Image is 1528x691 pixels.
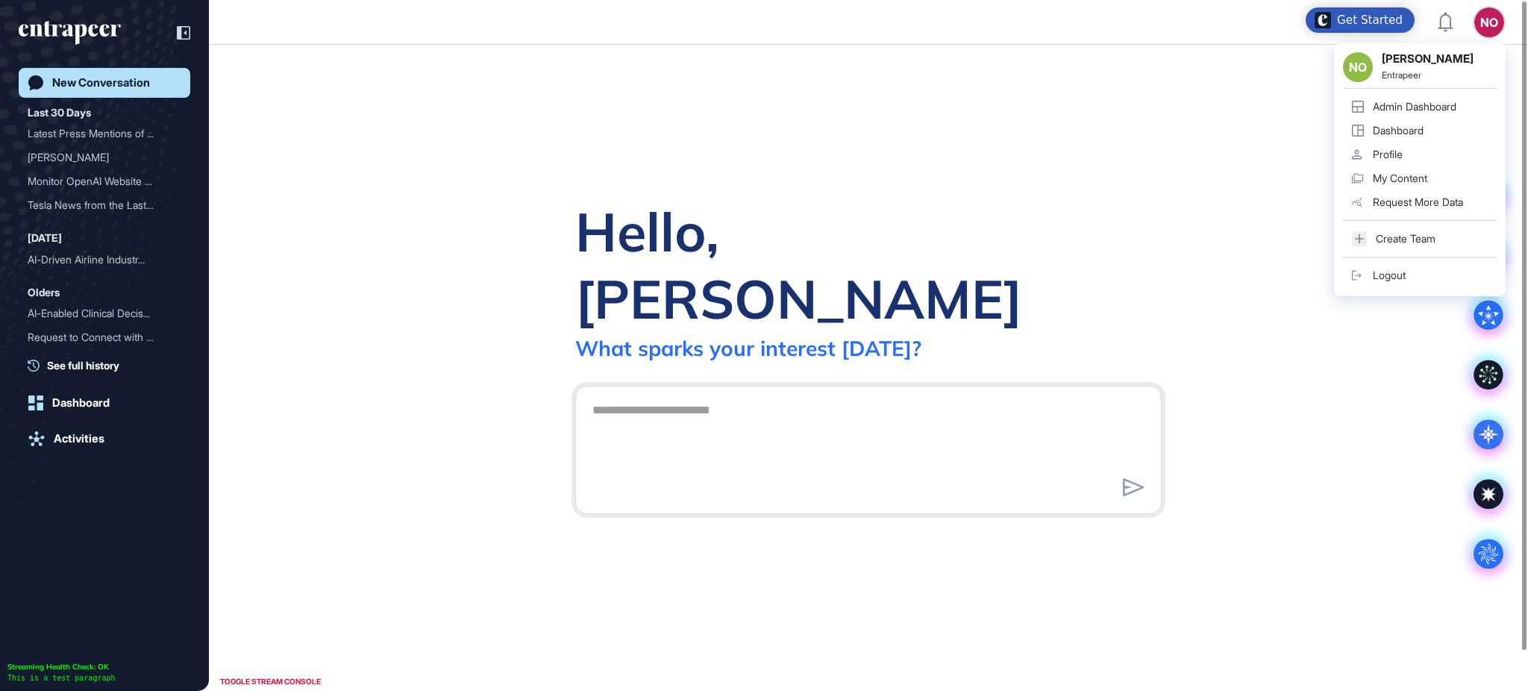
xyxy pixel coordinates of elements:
[19,68,190,98] a: New Conversation
[19,388,190,418] a: Dashboard
[216,672,325,691] div: TOGGLE STREAM CONSOLE
[28,325,169,349] div: Request to Connect with C...
[28,169,181,193] div: Monitor OpenAI Website Activity
[28,325,181,349] div: Request to Connect with Curie
[52,396,110,410] div: Dashboard
[28,229,62,247] div: [DATE]
[1337,13,1403,28] div: Get Started
[28,122,169,146] div: Latest Press Mentions of ...
[1474,7,1504,37] button: NO
[575,198,1162,332] div: Hello, [PERSON_NAME]
[28,284,60,301] div: Olders
[1306,7,1415,33] div: Open Get Started checklist
[28,122,181,146] div: Latest Press Mentions of OpenAI
[28,146,181,169] div: Reese
[28,146,169,169] div: [PERSON_NAME]
[28,301,181,325] div: AI-Enabled Clinical Decision Support Software for Infectious Disease Screening and AMR Program
[19,424,190,454] a: Activities
[28,193,169,217] div: Tesla News from the Last ...
[19,21,121,45] div: entrapeer-logo
[28,357,190,373] a: See full history
[28,104,91,122] div: Last 30 Days
[28,248,181,272] div: AI-Driven Airline Industry Updates
[28,169,169,193] div: Monitor OpenAI Website Ac...
[28,248,169,272] div: AI-Driven Airline Industr...
[28,301,169,325] div: AI-Enabled Clinical Decis...
[575,335,921,361] div: What sparks your interest [DATE]?
[28,193,181,217] div: Tesla News from the Last Two Weeks
[54,432,104,445] div: Activities
[47,357,119,373] span: See full history
[1315,12,1331,28] img: launcher-image-alternative-text
[52,76,150,90] div: New Conversation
